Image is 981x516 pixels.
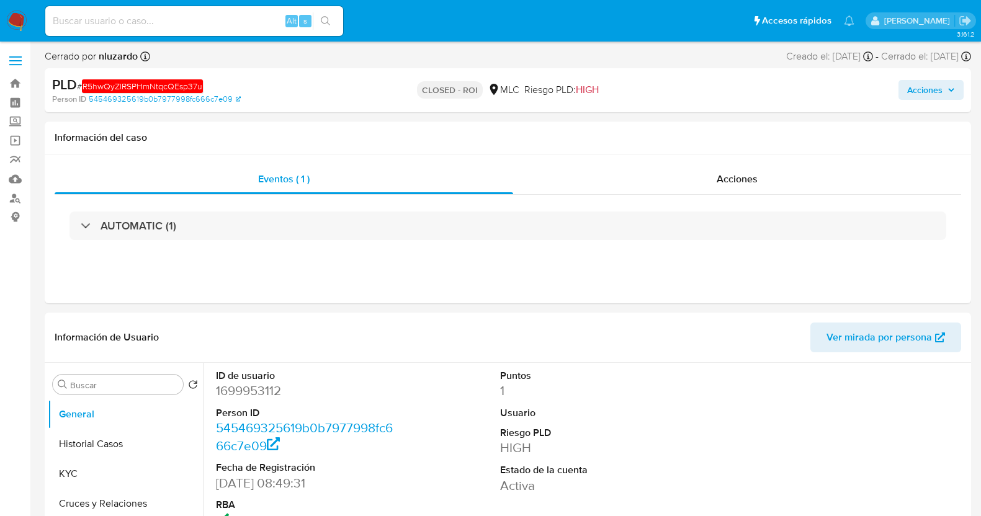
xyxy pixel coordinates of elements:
[216,419,393,454] a: 545469325619b0b7977998fc666c7e09
[500,369,678,383] dt: Puntos
[762,14,831,27] span: Accesos rápidos
[45,50,138,63] span: Cerrado por
[216,474,393,492] dd: [DATE] 08:49:31
[786,50,873,63] div: Creado el: [DATE]
[216,369,393,383] dt: ID de usuario
[52,94,86,105] b: Person ID
[258,172,310,186] span: Eventos ( 1 )
[216,406,393,420] dt: Person ID
[216,498,393,512] dt: RBA
[70,380,178,391] input: Buscar
[82,79,203,93] em: R5hwQyZlRSPHmNtqcQEsp37u
[500,426,678,440] dt: Riesgo PLD
[881,50,971,63] div: Cerrado el: [DATE]
[907,80,943,100] span: Acciones
[717,172,758,186] span: Acciones
[524,83,599,97] span: Riesgo PLD:
[48,429,203,459] button: Historial Casos
[876,50,879,63] span: -
[959,14,972,27] a: Salir
[69,211,946,240] div: AUTOMATIC (1)
[287,15,297,27] span: Alt
[826,322,932,352] span: Ver mirada por persona
[810,322,961,352] button: Ver mirada por persona
[500,439,678,456] dd: HIGH
[844,16,854,26] a: Notificaciones
[500,463,678,477] dt: Estado de la cuenta
[313,12,338,30] button: search-icon
[488,83,519,97] div: MLC
[45,13,343,29] input: Buscar usuario o caso...
[188,380,198,393] button: Volver al orden por defecto
[500,406,678,420] dt: Usuario
[898,80,964,100] button: Acciones
[216,461,393,474] dt: Fecha de Registración
[417,81,483,99] p: CLOSED - ROI
[55,331,159,344] h1: Información de Usuario
[52,74,77,94] b: PLD
[500,477,678,494] dd: Activa
[77,79,203,93] span: #
[96,49,138,63] b: nluzardo
[216,382,393,399] dd: 1699953112
[55,131,961,144] h1: Información del caso
[101,219,176,233] h3: AUTOMATIC (1)
[303,15,307,27] span: s
[500,382,678,399] dd: 1
[576,82,599,97] span: HIGH
[48,459,203,489] button: KYC
[48,399,203,429] button: General
[58,380,68,389] button: Buscar
[89,94,241,105] a: 545469325619b0b7977998fc666c7e09
[884,15,954,27] p: nicolas.luzardo@mercadolibre.com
